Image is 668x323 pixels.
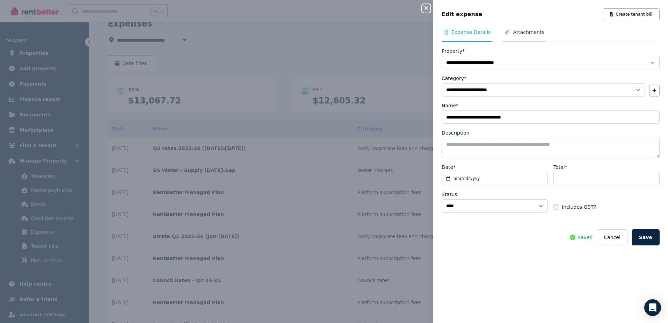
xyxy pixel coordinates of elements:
[632,229,660,245] button: Save
[442,164,456,171] label: Date*
[603,8,660,20] button: Create tenant bill
[442,48,465,55] label: Property*
[513,29,544,36] span: Attachments
[442,10,482,19] span: Edit expense
[562,203,596,210] span: Includes GST?
[553,204,559,210] input: Includes GST?
[442,191,457,198] label: Status
[553,164,567,171] label: Total*
[644,299,661,316] div: Open Intercom Messenger
[597,229,627,245] button: Cancel
[578,234,593,241] span: Saved
[451,29,491,36] span: Expense Details
[442,75,466,82] label: Category*
[442,102,458,109] label: Name*
[442,29,660,42] nav: Tabs
[442,129,470,136] label: Description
